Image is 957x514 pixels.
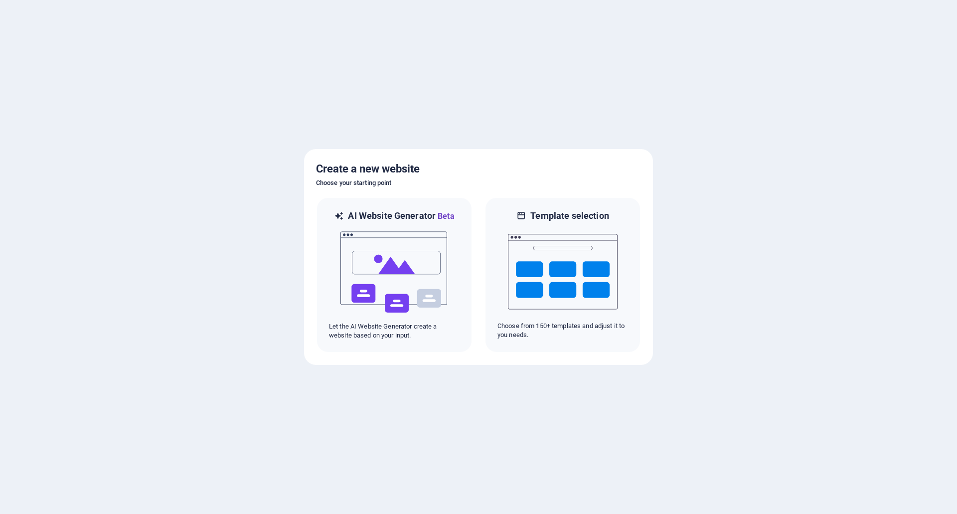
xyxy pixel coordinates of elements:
[348,210,454,222] h6: AI Website Generator
[316,161,641,177] h5: Create a new website
[329,322,460,340] p: Let the AI Website Generator create a website based on your input.
[339,222,449,322] img: ai
[530,210,609,222] h6: Template selection
[316,177,641,189] h6: Choose your starting point
[497,322,628,340] p: Choose from 150+ templates and adjust it to you needs.
[316,197,473,353] div: AI Website GeneratorBetaaiLet the AI Website Generator create a website based on your input.
[484,197,641,353] div: Template selectionChoose from 150+ templates and adjust it to you needs.
[436,211,455,221] span: Beta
